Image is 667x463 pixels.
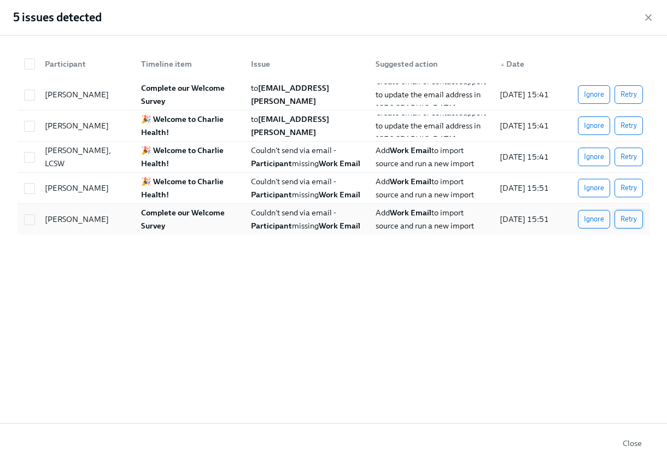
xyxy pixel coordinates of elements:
[319,159,360,168] strong: Work Email
[390,208,431,218] strong: Work Email
[495,213,560,226] div: [DATE] 15:51
[495,181,560,195] div: [DATE] 15:51
[495,57,560,71] div: Date
[251,190,292,200] strong: Participant
[578,85,610,104] button: Ignore
[584,183,604,194] span: Ignore
[13,9,102,26] h2: 5 issues detected
[247,57,366,71] div: Issue
[578,179,610,197] button: Ignore
[578,210,610,228] button: Ignore
[40,213,132,226] div: [PERSON_NAME]
[615,148,643,166] button: Retry
[495,150,560,163] div: [DATE] 15:41
[40,88,132,101] div: [PERSON_NAME]
[251,221,292,231] strong: Participant
[251,159,292,168] strong: Participant
[584,151,604,162] span: Ignore
[621,120,637,131] span: Retry
[621,89,637,100] span: Retry
[40,119,132,132] div: [PERSON_NAME]
[17,204,650,235] div: [PERSON_NAME]Complete our Welcome SurveyCouldn't send via email -ParticipantmissingWork EmailAddW...
[242,53,366,75] div: Issue
[40,144,132,170] div: [PERSON_NAME], LCSW
[578,148,610,166] button: Ignore
[491,53,560,75] div: ▲Date
[17,142,650,173] div: [PERSON_NAME], LCSW🎉 Welcome to Charlie Health!Couldn't send via email -ParticipantmissingWork Em...
[495,88,560,101] div: [DATE] 15:41
[132,53,243,75] div: Timeline item
[578,116,610,135] button: Ignore
[615,179,643,197] button: Retry
[390,177,431,186] strong: Work Email
[40,57,132,71] div: Participant
[615,116,643,135] button: Retry
[251,114,329,150] strong: [EMAIL_ADDRESS][PERSON_NAME][DOMAIN_NAME]
[40,181,132,195] div: [PERSON_NAME]
[615,432,650,454] button: Close
[495,119,560,132] div: [DATE] 15:41
[17,110,650,142] div: [PERSON_NAME]🎉 Welcome to Charlie Health!Email sent to[EMAIL_ADDRESS][PERSON_NAME][DOMAIN_NAME]bo...
[584,89,604,100] span: Ignore
[36,53,132,75] div: Participant
[319,190,360,200] strong: Work Email
[251,83,329,119] strong: [EMAIL_ADDRESS][PERSON_NAME][DOMAIN_NAME]
[621,214,637,225] span: Retry
[584,214,604,225] span: Ignore
[376,108,488,144] span: Create email or contact Support to update the email address in [GEOGRAPHIC_DATA]
[137,57,243,71] div: Timeline item
[17,173,650,204] div: [PERSON_NAME]🎉 Welcome to Charlie Health!Couldn't send via email -ParticipantmissingWork EmailAdd...
[615,210,643,228] button: Retry
[500,62,505,67] span: ▲
[367,53,491,75] div: Suggested action
[615,85,643,104] button: Retry
[621,151,637,162] span: Retry
[17,79,650,110] div: [PERSON_NAME]Complete our Welcome SurveyEmail sent to[EMAIL_ADDRESS][PERSON_NAME][DOMAIN_NAME]bou...
[390,145,431,155] strong: Work Email
[584,120,604,131] span: Ignore
[623,438,642,449] span: Close
[621,183,637,194] span: Retry
[319,221,360,231] strong: Work Email
[371,57,491,71] div: Suggested action
[376,77,488,113] span: Create email or contact Support to update the email address in [GEOGRAPHIC_DATA]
